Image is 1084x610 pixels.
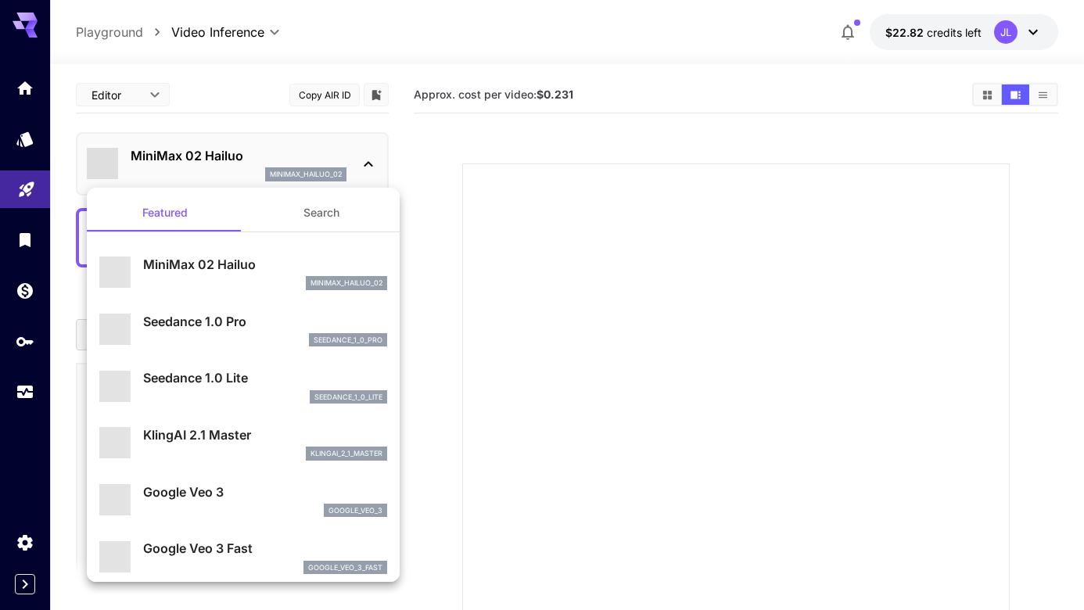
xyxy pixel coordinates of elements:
p: seedance_1_0_lite [314,392,382,403]
p: google_veo_3 [328,505,382,516]
p: Seedance 1.0 Pro [143,312,387,331]
p: google_veo_3_fast [308,562,382,573]
div: Seedance 1.0 Proseedance_1_0_pro [99,306,387,353]
p: seedance_1_0_pro [314,335,382,346]
p: KlingAI 2.1 Master [143,425,387,444]
button: Search [243,194,400,231]
button: Featured [87,194,243,231]
div: KlingAI 2.1 Masterklingai_2_1_master [99,419,387,467]
p: Seedance 1.0 Lite [143,368,387,387]
p: Google Veo 3 Fast [143,539,387,558]
div: Google Veo 3 Fastgoogle_veo_3_fast [99,533,387,580]
div: Google Veo 3google_veo_3 [99,476,387,524]
div: Seedance 1.0 Liteseedance_1_0_lite [99,362,387,410]
p: klingai_2_1_master [310,448,382,459]
p: MiniMax 02 Hailuo [143,255,387,274]
p: minimax_hailuo_02 [310,278,382,289]
div: MiniMax 02 Hailuominimax_hailuo_02 [99,249,387,296]
p: Google Veo 3 [143,483,387,501]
